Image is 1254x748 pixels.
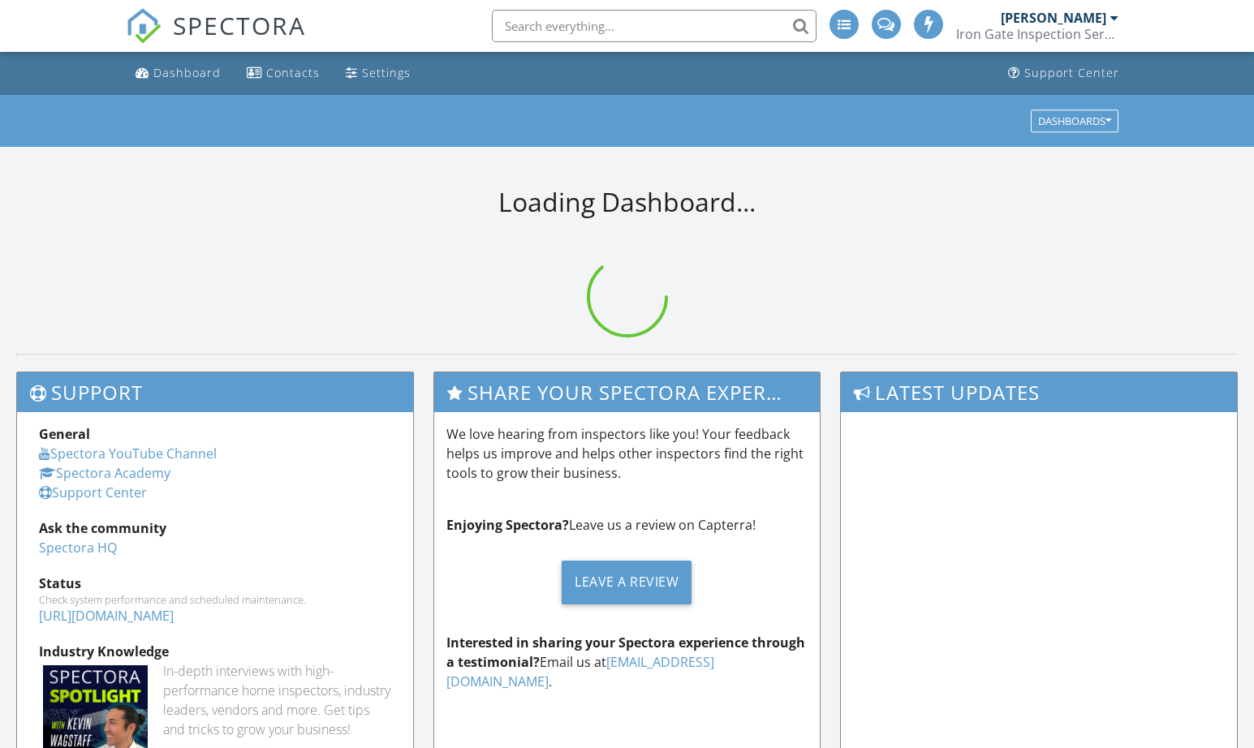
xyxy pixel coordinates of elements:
[39,518,391,538] div: Ask the community
[39,484,147,501] a: Support Center
[39,574,391,593] div: Status
[956,26,1118,42] div: Iron Gate Inspection Services
[446,633,808,691] p: Email us at .
[562,561,692,604] div: Leave a Review
[39,607,174,625] a: [URL][DOMAIN_NAME]
[446,515,808,535] p: Leave us a review on Capterra!
[1024,65,1119,80] div: Support Center
[492,10,817,42] input: Search everything...
[39,445,217,462] a: Spectora YouTube Channel
[446,548,808,617] a: Leave a Review
[1038,115,1111,127] div: Dashboards
[841,372,1237,412] h3: Latest Updates
[126,22,306,56] a: SPECTORA
[153,65,221,80] div: Dashboard
[446,424,808,483] p: We love hearing from inspectors like you! Your feedback helps us improve and helps other inspecto...
[39,593,391,606] div: Check system performance and scheduled maintenance.
[126,8,162,44] img: The Best Home Inspection Software - Spectora
[129,58,227,88] a: Dashboard
[434,372,821,412] h3: Share Your Spectora Experience
[39,464,170,482] a: Spectora Academy
[1031,110,1118,132] button: Dashboards
[339,58,417,88] a: Settings
[39,642,391,661] div: Industry Knowledge
[446,653,714,690] a: [EMAIL_ADDRESS][DOMAIN_NAME]
[39,425,90,443] strong: General
[163,661,391,739] div: In-depth interviews with high-performance home inspectors, industry leaders, vendors and more. Ge...
[1002,58,1126,88] a: Support Center
[362,65,411,80] div: Settings
[1001,10,1106,26] div: [PERSON_NAME]
[173,8,306,42] span: SPECTORA
[266,65,320,80] div: Contacts
[17,372,413,412] h3: Support
[240,58,326,88] a: Contacts
[446,634,805,671] strong: Interested in sharing your Spectora experience through a testimonial?
[446,516,569,534] strong: Enjoying Spectora?
[39,539,117,557] a: Spectora HQ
